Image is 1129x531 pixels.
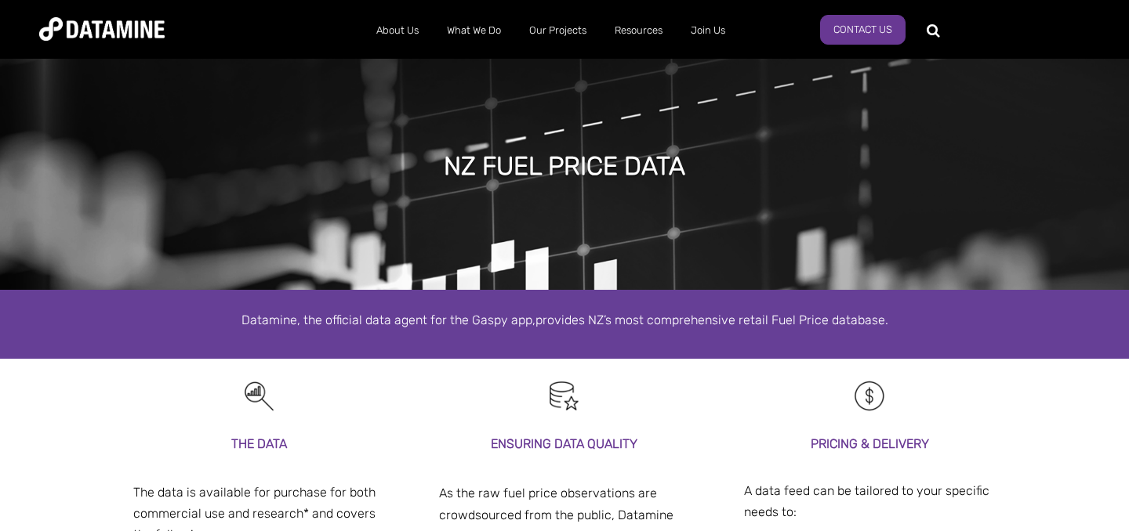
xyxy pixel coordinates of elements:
[744,480,996,522] p: A data feed can be tailored to your specific needs to:
[118,309,1011,331] p: Datamine, the official data agent for the Gaspy app,
[744,433,996,454] h3: PRICING & DElIVERY
[601,10,677,51] a: Resources
[515,10,601,51] a: Our Projects
[362,10,433,51] a: About Us
[677,10,739,51] a: Join Us
[39,17,165,41] img: Datamine
[433,10,515,51] a: What We Do
[133,433,385,454] h3: THE DATA
[535,312,888,327] span: provides NZ’s most comprehensive retail Fuel Price database.
[444,149,685,183] h1: NZ FUEL PRICE DATA
[820,15,906,45] a: Contact Us
[439,433,691,454] h3: Ensuring data quality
